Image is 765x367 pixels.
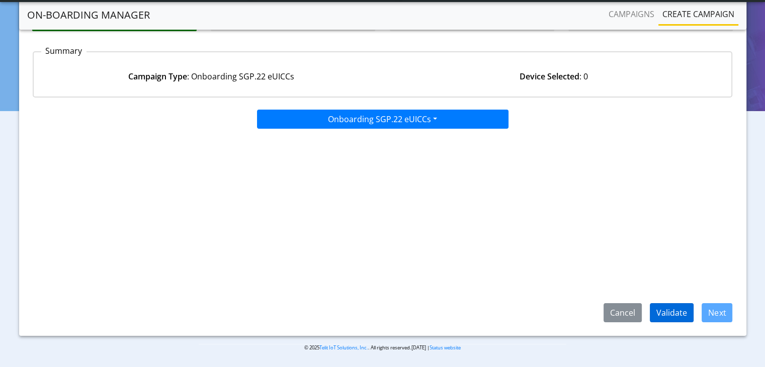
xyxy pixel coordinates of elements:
[319,344,368,351] a: Telit IoT Solutions, Inc.
[604,303,642,322] button: Cancel
[650,303,694,322] button: Validate
[430,344,461,351] a: Status website
[40,70,383,82] div: : Onboarding SGP.22 eUICCs
[257,110,508,129] button: Onboarding SGP.22 eUICCs
[41,45,87,57] p: Summary
[605,4,658,24] a: Campaigns
[383,70,726,82] div: : 0
[702,303,732,322] button: Next
[199,344,566,351] p: © 2025 . All rights reserved.[DATE] |
[27,5,150,25] a: On-Boarding Manager
[520,71,579,82] strong: Device Selected
[658,4,738,24] a: Create campaign
[128,71,187,82] strong: Campaign Type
